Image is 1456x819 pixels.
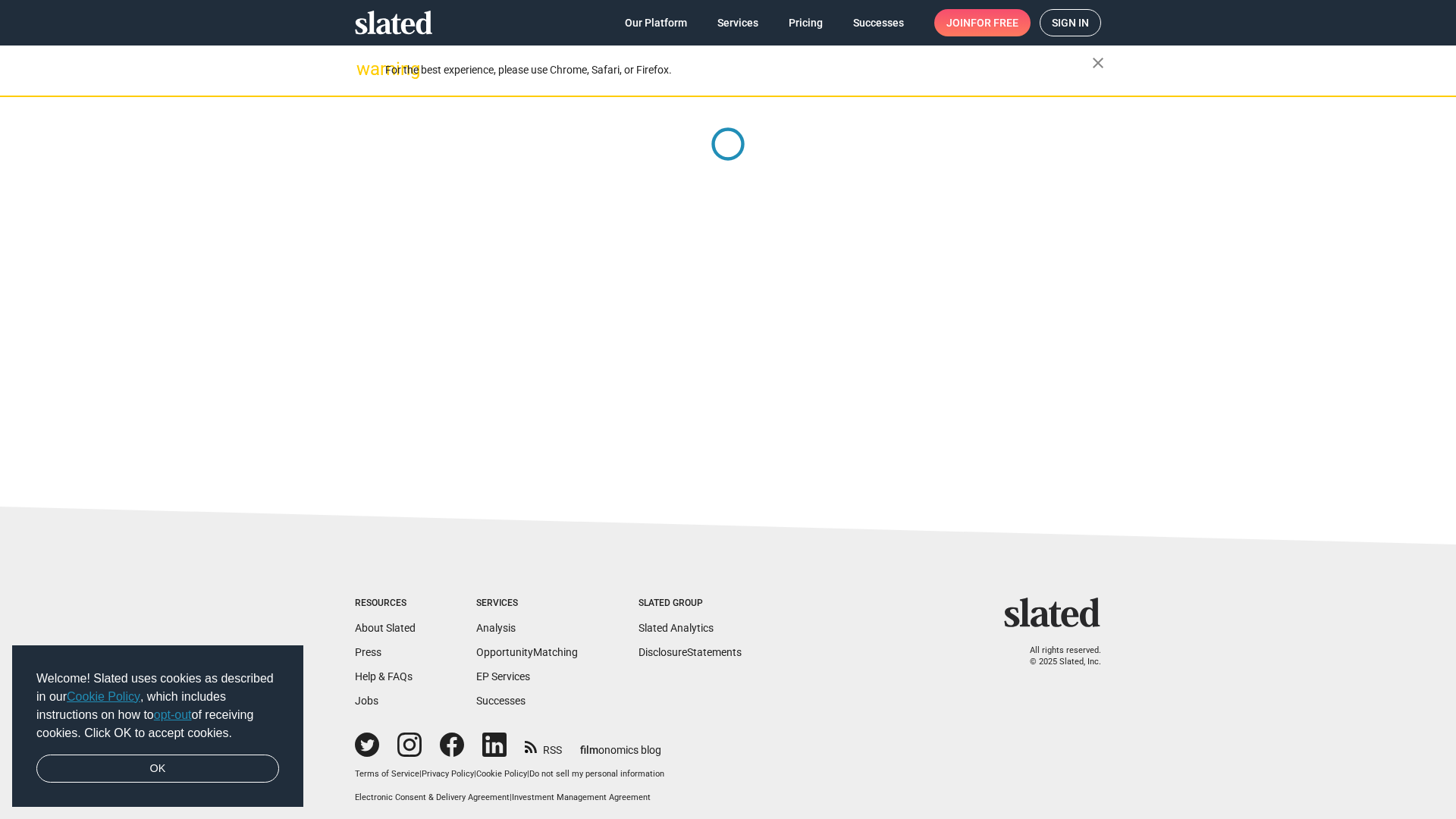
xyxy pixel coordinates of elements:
[1052,10,1089,36] span: Sign in
[355,646,381,658] a: Press
[510,792,512,802] span: |
[789,9,823,36] span: Pricing
[385,60,1092,80] div: For the best experience, please use Chrome, Safari, or Firefox.
[946,9,1018,36] span: Join
[476,598,578,610] div: Services
[356,60,375,78] mat-icon: warning
[355,695,378,707] a: Jobs
[841,9,916,36] a: Successes
[355,769,419,779] a: Terms of Service
[512,792,651,802] a: Investment Management Agreement
[934,9,1031,36] a: Joinfor free
[154,708,192,721] a: opt-out
[476,622,516,634] a: Analysis
[474,769,476,779] span: |
[639,646,742,658] a: DisclosureStatements
[580,744,598,756] span: film
[529,769,664,780] button: Do not sell my personal information
[355,598,416,610] div: Resources
[36,670,279,742] span: Welcome! Slated uses cookies as described in our , which includes instructions on how to of recei...
[705,9,770,36] a: Services
[355,622,416,634] a: About Slated
[613,9,699,36] a: Our Platform
[355,670,413,682] a: Help & FAQs
[476,769,527,779] a: Cookie Policy
[422,769,474,779] a: Privacy Policy
[525,734,562,758] a: RSS
[419,769,422,779] span: |
[1014,645,1101,667] p: All rights reserved. © 2025 Slated, Inc.
[1040,9,1101,36] a: Sign in
[12,645,303,808] div: cookieconsent
[777,9,835,36] a: Pricing
[67,690,140,703] a: Cookie Policy
[527,769,529,779] span: |
[971,9,1018,36] span: for free
[625,9,687,36] span: Our Platform
[476,670,530,682] a: EP Services
[1089,54,1107,72] mat-icon: close
[639,598,742,610] div: Slated Group
[355,792,510,802] a: Electronic Consent & Delivery Agreement
[476,646,578,658] a: OpportunityMatching
[476,695,526,707] a: Successes
[580,731,661,758] a: filmonomics blog
[853,9,904,36] span: Successes
[36,755,279,783] a: dismiss cookie message
[717,9,758,36] span: Services
[639,622,714,634] a: Slated Analytics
